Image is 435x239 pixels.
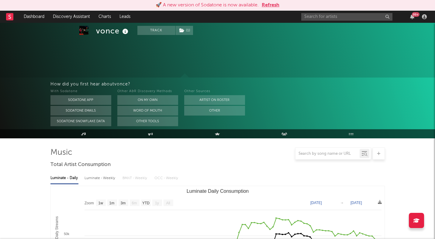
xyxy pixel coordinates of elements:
[49,11,94,23] a: Discovery Assistant
[137,26,175,35] button: Track
[98,201,103,205] text: 1w
[19,11,49,23] a: Dashboard
[184,106,245,116] button: Other
[176,26,193,35] button: (1)
[85,173,116,183] div: Luminate - Weekly
[50,116,111,126] button: Sodatone Snowflake Data
[184,95,245,105] button: Artist on Roster
[85,201,94,205] text: Zoom
[166,201,170,205] text: All
[117,116,178,126] button: Other Tools
[310,201,322,205] text: [DATE]
[120,201,126,205] text: 3m
[412,12,419,17] div: 99 +
[186,189,249,194] text: Luminate Daily Consumption
[50,173,78,183] div: Luminate - Daily
[50,106,111,116] button: Sodatone Emails
[410,14,414,19] button: 99+
[50,95,111,105] button: Sodatone App
[50,161,111,168] span: Total Artist Consumption
[132,201,137,205] text: 6m
[117,88,178,95] div: Other A&R Discovery Methods
[175,26,193,35] span: ( 1 )
[142,201,149,205] text: YTD
[115,11,135,23] a: Leads
[94,11,115,23] a: Charts
[96,26,130,36] div: vonce
[301,13,392,21] input: Search for artists
[117,95,178,105] button: On My Own
[262,2,279,9] button: Refresh
[184,88,245,95] div: Other Sources
[50,88,111,95] div: With Sodatone
[340,201,344,205] text: →
[295,151,360,156] input: Search by song name or URL
[117,106,178,116] button: Word Of Mouth
[156,2,259,9] div: 🚀 A new version of Sodatone is now available.
[350,201,362,205] text: [DATE]
[109,201,114,205] text: 1m
[155,201,159,205] text: 1y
